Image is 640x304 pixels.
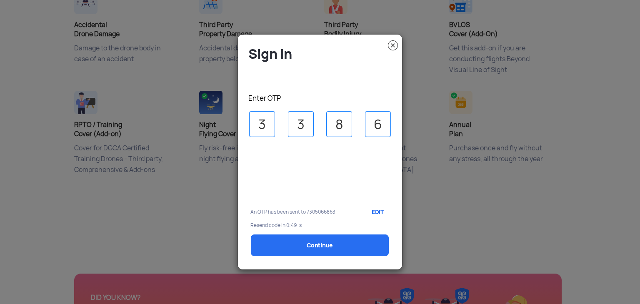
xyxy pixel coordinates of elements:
[365,111,391,137] input: -
[364,202,389,222] a: EDIT
[288,111,314,137] input: -
[326,111,352,137] input: -
[248,94,396,103] p: Enter OTP
[388,40,398,50] img: close
[249,111,275,137] input: -
[250,222,390,228] p: Resend code in 0:49 s
[250,209,351,215] p: An OTP has been sent to 7305066863
[248,45,396,62] h4: Sign In
[251,234,389,256] a: Continue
